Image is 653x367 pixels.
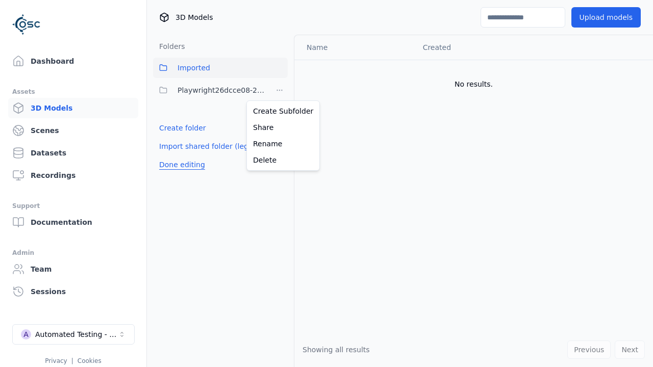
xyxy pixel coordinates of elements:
[249,119,317,136] a: Share
[249,136,317,152] a: Rename
[249,152,317,168] a: Delete
[249,103,317,119] a: Create Subfolder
